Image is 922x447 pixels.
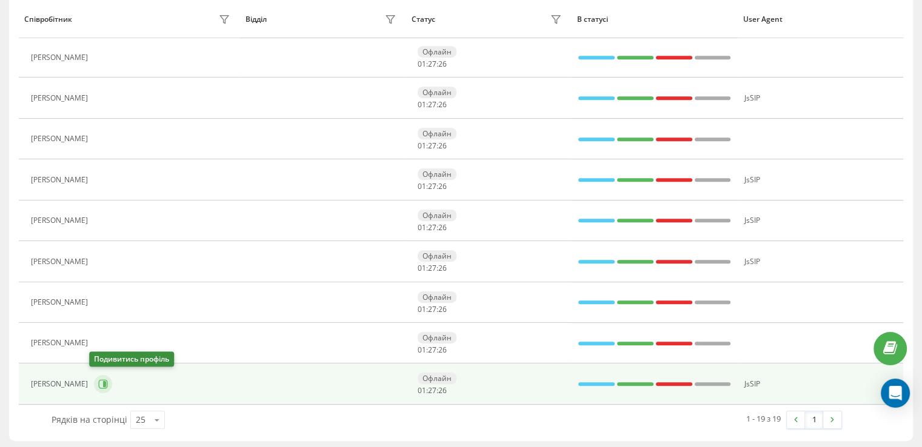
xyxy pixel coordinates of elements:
span: 01 [418,345,426,355]
div: : : [418,305,447,314]
span: 27 [428,304,436,314]
div: [PERSON_NAME] [31,380,91,388]
div: : : [418,142,447,150]
div: Статус [412,15,435,24]
div: Офлайн [418,46,456,58]
span: 01 [418,141,426,151]
div: : : [418,182,447,191]
span: 01 [418,181,426,191]
div: Офлайн [418,332,456,343]
span: 01 [418,385,426,396]
span: 26 [438,141,447,151]
div: Офлайн [418,372,456,384]
span: 26 [438,99,447,110]
div: : : [418,346,447,354]
span: 01 [418,304,426,314]
span: 26 [438,385,447,396]
a: 1 [805,411,823,428]
span: 27 [428,99,436,110]
div: Офлайн [418,291,456,303]
span: 26 [438,222,447,233]
div: [PERSON_NAME] [31,176,91,184]
span: 01 [418,222,426,233]
div: В статусі [577,15,732,24]
div: [PERSON_NAME] [31,53,91,62]
div: : : [418,60,447,68]
span: 26 [438,263,447,273]
span: JsSIP [744,379,760,389]
div: : : [418,101,447,109]
div: Офлайн [418,250,456,262]
div: [PERSON_NAME] [31,94,91,102]
span: 27 [428,263,436,273]
div: : : [418,264,447,273]
span: JsSIP [744,93,760,103]
span: JsSIP [744,174,760,185]
div: Офлайн [418,168,456,180]
div: 25 [136,414,145,426]
span: JsSIP [744,215,760,225]
div: Подивитись профіль [89,351,174,366]
span: 27 [428,385,436,396]
div: [PERSON_NAME] [31,216,91,225]
span: 01 [418,59,426,69]
span: 27 [428,222,436,233]
span: 26 [438,181,447,191]
span: JsSIP [744,256,760,267]
div: Офлайн [418,128,456,139]
span: 27 [428,345,436,355]
div: : : [418,386,447,395]
div: Співробітник [24,15,72,24]
div: [PERSON_NAME] [31,339,91,347]
span: 26 [438,345,447,355]
span: 26 [438,304,447,314]
span: 26 [438,59,447,69]
div: [PERSON_NAME] [31,298,91,306]
div: Відділ [246,15,267,24]
span: 27 [428,141,436,151]
div: [PERSON_NAME] [31,134,91,143]
span: 01 [418,263,426,273]
div: Open Intercom Messenger [881,379,910,408]
span: 27 [428,59,436,69]
span: 01 [418,99,426,110]
div: Офлайн [418,87,456,98]
div: Офлайн [418,210,456,221]
span: 27 [428,181,436,191]
div: : : [418,223,447,232]
span: Рядків на сторінці [52,414,127,425]
div: User Agent [743,15,898,24]
div: 1 - 19 з 19 [746,412,781,425]
div: [PERSON_NAME] [31,257,91,266]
